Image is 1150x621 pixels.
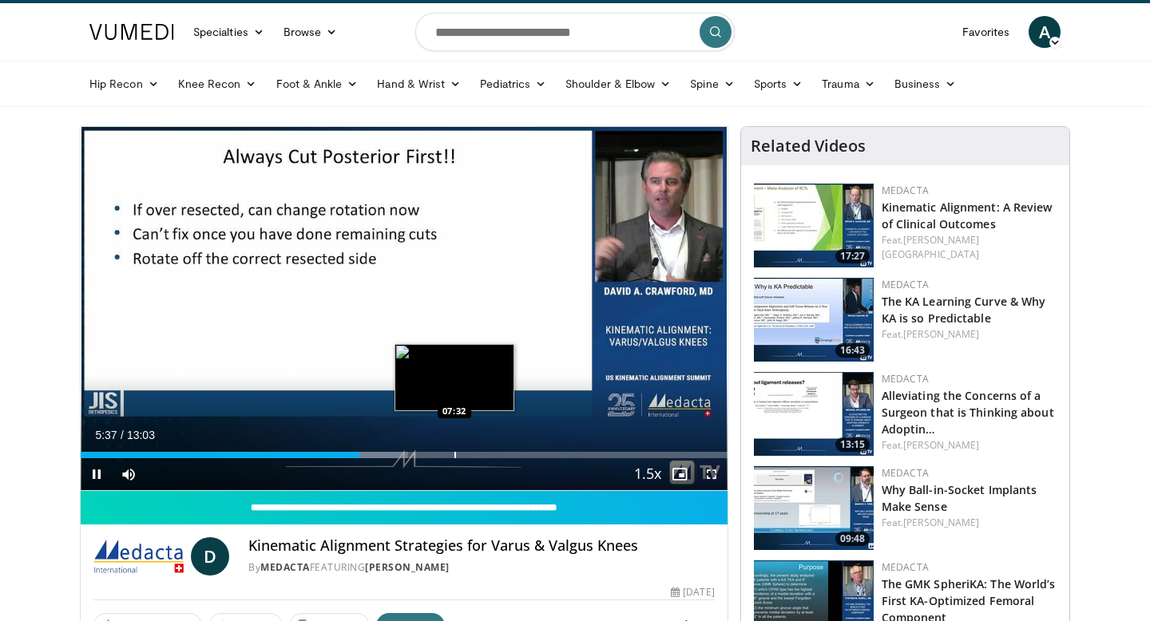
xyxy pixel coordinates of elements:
a: 13:15 [754,372,874,456]
div: Progress Bar [81,452,728,458]
img: d827efd9-1844-4c59-8474-65dd74a4c96a.150x105_q85_crop-smart_upscale.jpg [754,278,874,362]
span: / [121,429,124,441]
span: 16:43 [835,343,870,358]
a: Pediatrics [470,68,556,100]
div: Feat. [882,438,1057,453]
div: [DATE] [671,585,714,599]
img: cd68def9-ef7a-493f-85f7-b116e0fd37a5.150x105_q85_crop-smart_upscale.jpg [754,184,874,267]
div: Feat. [882,233,1057,262]
div: Feat. [882,516,1057,530]
a: Medacta [882,560,929,574]
input: Search topics, interventions [415,13,735,51]
div: Feat. [882,327,1057,342]
h4: Kinematic Alignment Strategies for Varus & Valgus Knees [248,537,714,555]
h4: Related Videos [751,136,866,156]
a: Trauma [812,68,885,100]
span: 17:27 [835,249,870,263]
a: Medacta [260,560,310,574]
a: Business [885,68,966,100]
a: The KA Learning Curve & Why KA is so Predictable [882,294,1046,326]
a: Favorites [953,16,1019,48]
a: Medacta [882,466,929,480]
a: 17:27 [754,184,874,267]
a: Alleviating the Concerns of a Surgeon that is Thinking about Adoptin… [882,388,1054,437]
a: Hand & Wrist [367,68,470,100]
button: Enable picture-in-picture mode [664,458,696,490]
a: D [191,537,229,576]
button: Fullscreen [696,458,728,490]
span: 13:03 [127,429,155,441]
img: ef0e92cd-e99f-426f-a4dd-1e526a73f7c0.150x105_q85_crop-smart_upscale.jpg [754,466,874,550]
a: Sports [744,68,813,100]
img: b2f17add-2104-4bff-b25c-b2314c3df6e0.150x105_q85_crop-smart_upscale.jpg [754,372,874,456]
a: Medacta [882,372,929,386]
a: [PERSON_NAME] [365,560,450,574]
a: [PERSON_NAME][GEOGRAPHIC_DATA] [882,233,980,261]
a: Why Ball-in-Socket Implants Make Sense [882,482,1037,514]
a: [PERSON_NAME] [903,438,979,452]
a: Kinematic Alignment: A Review of Clinical Outcomes [882,200,1053,231]
video-js: Video Player [81,127,728,491]
a: 09:48 [754,466,874,550]
img: VuMedi Logo [89,24,174,40]
a: Medacta [882,278,929,291]
a: [PERSON_NAME] [903,327,979,341]
button: Pause [81,458,113,490]
button: Playback Rate [632,458,664,490]
a: Knee Recon [169,68,267,100]
a: Shoulder & Elbow [556,68,680,100]
span: 13:15 [835,437,870,452]
a: Hip Recon [80,68,169,100]
img: Medacta [93,537,184,576]
button: Mute [113,458,145,490]
a: Browse [274,16,347,48]
a: Medacta [882,184,929,197]
a: 16:43 [754,278,874,362]
span: 09:48 [835,532,870,546]
div: By FEATURING [248,560,714,575]
a: [PERSON_NAME] [903,516,979,529]
a: Spine [680,68,744,100]
img: image.jpeg [395,344,514,411]
a: A [1029,16,1061,48]
span: 5:37 [95,429,117,441]
a: Foot & Ankle [267,68,368,100]
a: Specialties [184,16,274,48]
